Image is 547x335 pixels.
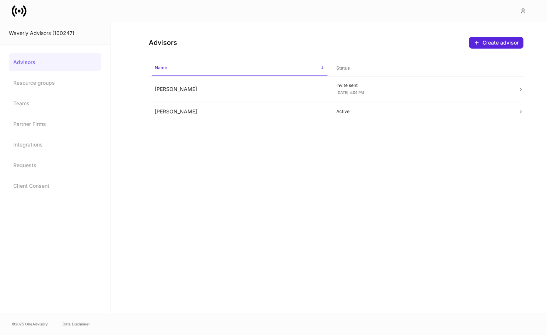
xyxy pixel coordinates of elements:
[9,29,101,37] div: Waverly Advisors (100247)
[149,38,177,47] h4: Advisors
[9,136,101,154] a: Integrations
[9,95,101,112] a: Teams
[149,102,330,121] td: [PERSON_NAME]
[149,77,330,102] td: [PERSON_NAME]
[9,115,101,133] a: Partner Firms
[336,90,364,95] span: [DATE] 4:04 PM
[469,37,523,49] button: Create advisor
[336,64,350,71] h6: Status
[9,177,101,195] a: Client Consent
[12,321,48,327] span: © 2025 OneAdvisory
[63,321,90,327] a: Data Disclaimer
[336,82,506,88] p: Invite sent
[474,40,519,46] div: Create advisor
[336,109,506,114] p: Active
[333,61,509,76] span: Status
[9,53,101,71] a: Advisors
[155,64,167,71] h6: Name
[9,74,101,92] a: Resource groups
[9,156,101,174] a: Requests
[152,60,327,76] span: Name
